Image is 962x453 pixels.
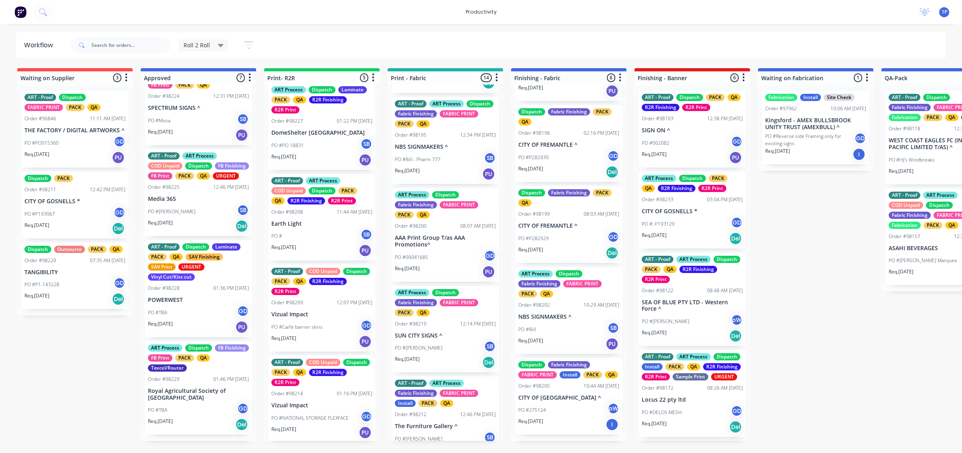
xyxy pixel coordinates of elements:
[889,192,920,199] div: ART - Proof
[432,289,459,296] div: Dispatch
[148,243,180,251] div: ART - Proof
[484,152,496,164] div: SB
[271,129,372,136] p: DomeShelter [GEOGRAPHIC_DATA]
[923,192,958,199] div: ART Process
[682,104,710,111] div: R2R Print
[271,299,303,306] div: Order #98209
[416,211,430,218] div: QA
[853,148,865,161] div: I
[518,129,550,137] div: Order #98196
[731,314,743,326] div: pW
[148,184,180,191] div: Order #98225
[518,154,549,161] p: PO #P282930
[54,246,85,253] div: Outsource
[889,94,920,101] div: ART - Proof
[642,175,676,182] div: ART Process
[235,321,248,334] div: PU
[395,344,443,352] p: PO #[PERSON_NAME]
[360,229,372,241] div: SB
[237,305,249,317] div: GD
[889,202,923,209] div: COD Unpaid
[713,256,740,263] div: Dispatch
[729,232,742,245] div: Del
[54,175,73,182] div: PACK
[213,285,249,292] div: 01:36 PM [DATE]
[518,199,532,206] div: QA
[293,96,306,103] div: QA
[889,222,921,229] div: Fabrication
[271,335,296,342] p: Req. [DATE]
[271,142,304,149] p: PO #PO 18831
[762,91,869,164] div: FabricationInstallSite CheckOrder #9796210:06 AM [DATE]Kingsford - AMEX BULLSBROOK UNITY TRUST (A...
[24,115,56,122] div: Order #96846
[213,184,249,191] div: 12:46 PM [DATE]
[584,210,619,218] div: 08:03 AM [DATE]
[395,289,429,296] div: ART Process
[24,198,125,205] p: CITY OF GOSNELLS *
[663,266,677,273] div: QA
[145,149,252,236] div: ART - ProofART ProcessCOD UnpaidDispatchFB FinishingFB PrintPACKQAURGENTOrder #9822512:46 PM [DAT...
[606,85,618,97] div: PU
[360,320,372,332] div: GD
[90,186,125,193] div: 12:42 PM [DATE]
[676,353,711,360] div: ART Process
[395,100,426,107] div: ART - Proof
[271,288,299,295] div: R2R Print
[21,91,129,168] div: ART - ProofDispatchFABRIC PRINTPACKQAOrder #9684611:11 AM [DATE]THE FACTORY / DIGITAL ARTWORKS ^P...
[518,280,560,287] div: Fabric Finishing
[337,208,372,216] div: 11:44 AM [DATE]
[642,104,679,111] div: R2R Finishing
[518,189,545,196] div: Dispatch
[642,329,667,336] p: Req. [DATE]
[518,337,543,344] p: Req. [DATE]
[148,162,182,170] div: COD Unpaid
[24,269,125,276] p: TANGIBILITY
[24,186,56,193] div: Order #98211
[395,265,420,272] p: Req. [DATE]
[271,244,296,251] p: Req. [DATE]
[148,354,172,362] div: FB Print
[24,292,49,299] p: Req. [DATE]
[268,174,376,261] div: ART - ProofART ProcessCOD UnpaidDispatchPACKQAR2R FinishingR2R PrintOrder #9820811:44 AM [DATE]Ea...
[235,220,248,233] div: Del
[642,196,673,203] div: Order #98233
[889,268,913,275] p: Req. [DATE]
[548,189,590,196] div: Fabric Finishing
[148,344,182,352] div: ART Process
[639,253,746,346] div: ART - ProofART ProcessDispatchPACKQAR2R FinishingR2R PrintOrder #9812208:48 AM [DATE]SEA OF BLUE ...
[706,94,725,101] div: PACK
[482,265,495,278] div: PU
[639,350,746,437] div: ART - ProofART ProcessDispatchInstallPACKQAR2R FinishingR2R PrintSample PrintURGENTOrder #9817208...
[148,128,173,135] p: Req. [DATE]
[145,68,252,145] div: FB PrintPACKQAOrder #9822412:31 PM [DATE]SPECTRUM SIGNS ^PO #MosaSBReq.[DATE]PU
[343,268,370,275] div: Dispatch
[765,94,797,101] div: Fabrication
[639,91,746,168] div: ART - ProofDispatchPACKQAR2R FinishingR2R PrintOrder #9810312:38 PM [DATE]SIGN ON ^PO #002082GDRe...
[271,96,290,103] div: PACK
[213,93,249,100] div: 12:31 PM [DATE]
[175,172,194,180] div: PACK
[923,94,950,101] div: Dispatch
[293,278,306,285] div: QA
[392,188,499,282] div: ART ProcessDispatchFabric FinishingFABRIC PRINTPACKQAOrder #9820008:07 AM [DATE]AAA Print Group T...
[309,187,335,194] div: Dispatch
[268,83,376,170] div: ART ProcessDispatchLaminatePACKQAR2R FinishingR2R PrintOrder #9822701:22 PM [DATE]DomeShelter [GE...
[889,233,920,240] div: Order #98157
[642,353,673,360] div: ART - Proof
[395,201,437,208] div: Fabric Finishing
[24,104,63,111] div: FABRIC PRINT
[642,115,673,122] div: Order #98103
[148,117,170,124] p: PO #Mosa
[679,175,706,182] div: Dispatch
[148,172,172,180] div: FB Print
[306,177,340,184] div: ART Process
[515,105,622,182] div: DispatchFabric FinishingPACKQAOrder #9819602:16 PM [DATE]CITY OF FREMANTLE ^PO #P282930GDReq.[DAT...
[889,257,957,264] p: PO #[PERSON_NAME] Marquee
[765,133,854,147] p: PO #Reverse side Framing only for existing signs
[484,250,496,262] div: GD
[24,151,49,158] p: Req. [DATE]
[360,138,372,150] div: SB
[889,125,920,132] div: Order #98118
[540,290,553,297] div: QA
[607,231,619,243] div: GD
